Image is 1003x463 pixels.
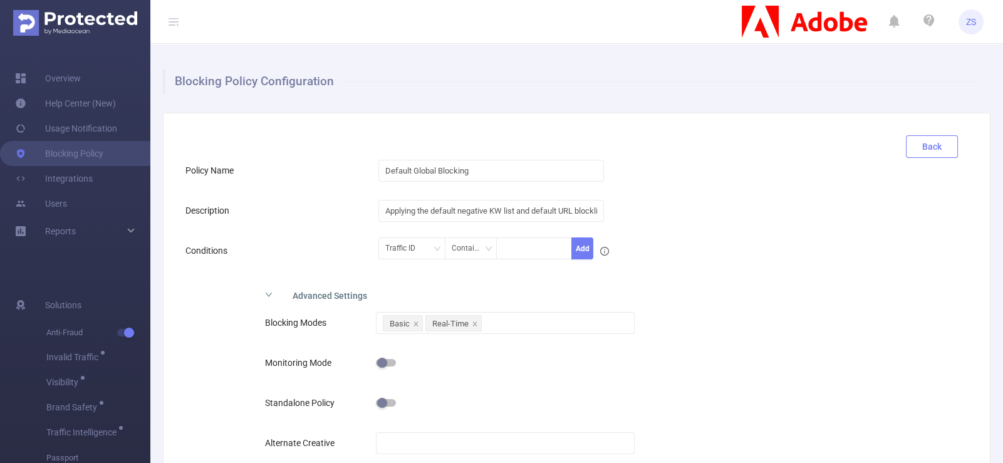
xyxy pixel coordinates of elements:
[390,316,410,332] div: Basic
[383,315,423,331] li: Basic
[906,135,958,158] button: Back
[255,281,719,308] div: icon: rightAdvanced Settings
[46,353,103,362] span: Invalid Traffic
[600,247,609,256] i: icon: info-circle
[46,403,101,412] span: Brand Safety
[434,245,441,254] i: icon: down
[571,237,593,259] button: Add
[265,291,273,298] i: icon: right
[432,316,469,332] div: Real-Time
[413,321,419,328] i: icon: close
[385,238,424,259] div: Traffic ID
[485,245,492,254] i: icon: down
[15,66,81,91] a: Overview
[425,315,482,331] li: Real-Time
[265,438,341,448] label: Alternate Creative
[13,10,137,36] img: Protected Media
[15,191,67,216] a: Users
[472,321,478,328] i: icon: close
[163,69,980,94] h1: Blocking Policy Configuration
[45,219,76,244] a: Reports
[46,428,121,437] span: Traffic Intelligence
[185,165,240,175] label: Policy Name
[265,358,338,368] label: Monitoring Mode
[185,246,234,256] label: Conditions
[45,293,81,318] span: Solutions
[15,141,103,166] a: Blocking Policy
[15,91,116,116] a: Help Center (New)
[265,398,341,408] label: Standalone Policy
[966,9,976,34] span: ZS
[185,205,236,216] label: Description
[452,238,491,259] div: Contains
[265,318,333,328] label: Blocking Modes
[15,116,117,141] a: Usage Notification
[15,166,93,191] a: Integrations
[46,378,83,387] span: Visibility
[46,320,150,345] span: Anti-Fraud
[45,226,76,236] span: Reports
